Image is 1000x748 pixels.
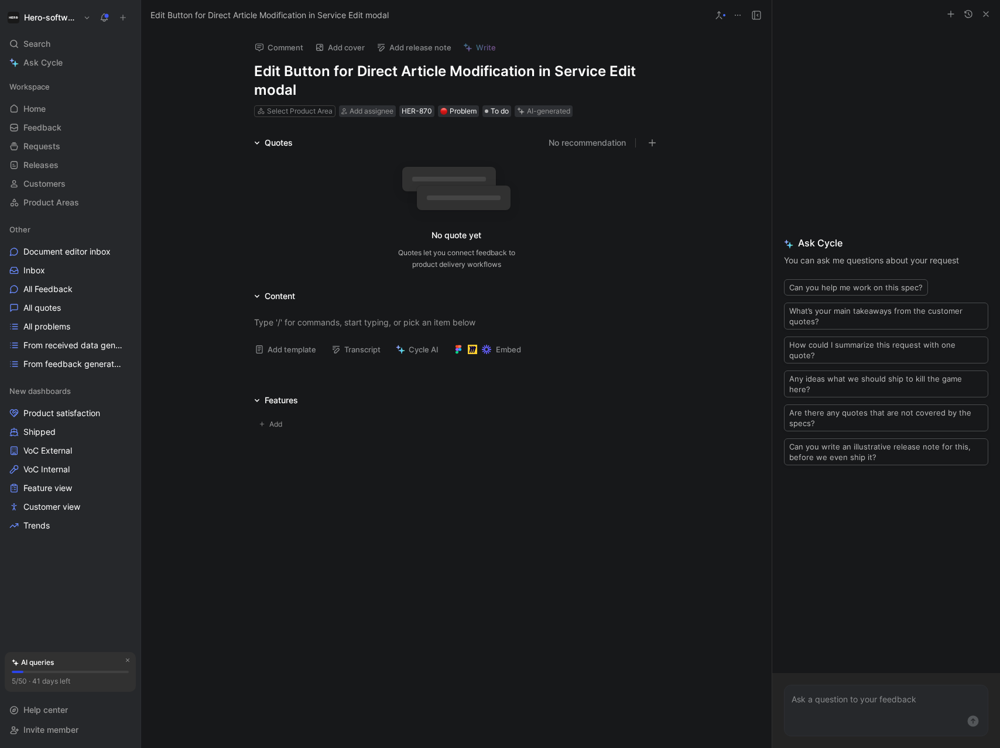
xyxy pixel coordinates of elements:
[5,35,136,53] div: Search
[23,482,72,494] span: Feature view
[402,105,432,117] div: HER-870
[491,105,509,117] span: To do
[9,81,50,92] span: Workspace
[5,299,136,317] a: All quotes
[5,382,136,400] div: New dashboards
[5,355,136,373] a: From feedback generated features
[254,62,659,99] h1: Edit Button for Direct Article Modification in Service Edit modal
[5,262,136,279] a: Inbox
[23,197,79,208] span: Product Areas
[448,341,526,358] button: Embed
[5,498,136,516] a: Customer view
[5,175,136,193] a: Customers
[23,725,78,735] span: Invite member
[5,701,136,719] div: Help center
[784,438,988,465] button: Can you write an illustrative release note for this, before we even ship it?
[5,9,94,26] button: Hero-softwareHero-software
[23,246,111,258] span: Document editor inbox
[23,407,100,419] span: Product satisfaction
[265,136,293,150] div: Quotes
[23,426,56,438] span: Shipped
[8,12,19,23] img: Hero-software
[5,243,136,260] a: Document editor inbox
[23,464,70,475] span: VoC Internal
[5,337,136,354] a: From received data generated features
[12,657,54,668] div: AI queries
[23,283,73,295] span: All Feedback
[23,520,50,531] span: Trends
[440,108,447,115] img: 🔴
[5,461,136,478] a: VoC Internal
[5,100,136,118] a: Home
[23,56,63,70] span: Ask Cycle
[150,8,389,22] span: Edit Button for Direct Article Modification in Service Edit modal
[5,423,136,441] a: Shipped
[310,39,370,56] button: Add cover
[5,119,136,136] a: Feedback
[5,221,136,373] div: OtherDocument editor inboxInboxAll FeedbackAll quotesAll problemsFrom received data generated fea...
[5,156,136,174] a: Releases
[5,479,136,497] a: Feature view
[12,675,70,687] div: 5/50 · 41 days left
[265,393,298,407] div: Features
[23,339,124,351] span: From received data generated features
[438,105,479,117] div: 🔴Problem
[784,253,988,267] p: You can ask me questions about your request
[5,54,136,71] a: Ask Cycle
[549,136,626,150] button: No recommendation
[249,136,297,150] div: Quotes
[440,105,477,117] div: Problem
[5,138,136,155] a: Requests
[23,37,50,51] span: Search
[23,140,60,152] span: Requests
[784,337,988,363] button: How could I summarize this request with one quote?
[784,279,928,296] button: Can you help me work on this spec?
[784,404,988,431] button: Are there any quotes that are not covered by the specs?
[5,517,136,534] a: Trends
[5,382,136,534] div: New dashboardsProduct satisfactionShippedVoC ExternalVoC InternalFeature viewCustomer viewTrends
[326,341,386,358] button: Transcript
[5,442,136,459] a: VoC External
[527,105,570,117] div: AI-generated
[23,103,46,115] span: Home
[24,12,78,23] h1: Hero-software
[23,501,80,513] span: Customer view
[391,341,444,358] button: Cycle AI
[9,385,71,397] span: New dashboards
[5,721,136,739] div: Invite member
[5,280,136,298] a: All Feedback
[23,122,61,133] span: Feedback
[23,321,70,332] span: All problems
[23,302,61,314] span: All quotes
[267,105,333,117] div: Select Product Area
[23,705,68,715] span: Help center
[371,39,457,56] button: Add release note
[249,289,300,303] div: Content
[476,42,496,53] span: Write
[431,228,481,242] div: No quote yet
[254,417,292,432] button: Add
[23,358,122,370] span: From feedback generated features
[398,247,515,270] div: Quotes let you connect feedback to product delivery workflows
[5,221,136,238] div: Other
[5,78,136,95] div: Workspace
[350,107,393,115] span: Add assignee
[5,318,136,335] a: All problems
[269,418,286,430] span: Add
[249,341,321,358] button: Add template
[249,39,309,56] button: Comment
[9,224,30,235] span: Other
[784,236,988,250] span: Ask Cycle
[23,265,45,276] span: Inbox
[23,159,59,171] span: Releases
[265,289,295,303] div: Content
[23,445,72,457] span: VoC External
[784,303,988,330] button: What’s your main takeaways from the customer quotes?
[23,178,66,190] span: Customers
[482,105,511,117] div: To do
[784,370,988,397] button: Any ideas what we should ship to kill the game here?
[249,393,303,407] div: Features
[5,194,136,211] a: Product Areas
[5,404,136,422] a: Product satisfaction
[458,39,501,56] button: Write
